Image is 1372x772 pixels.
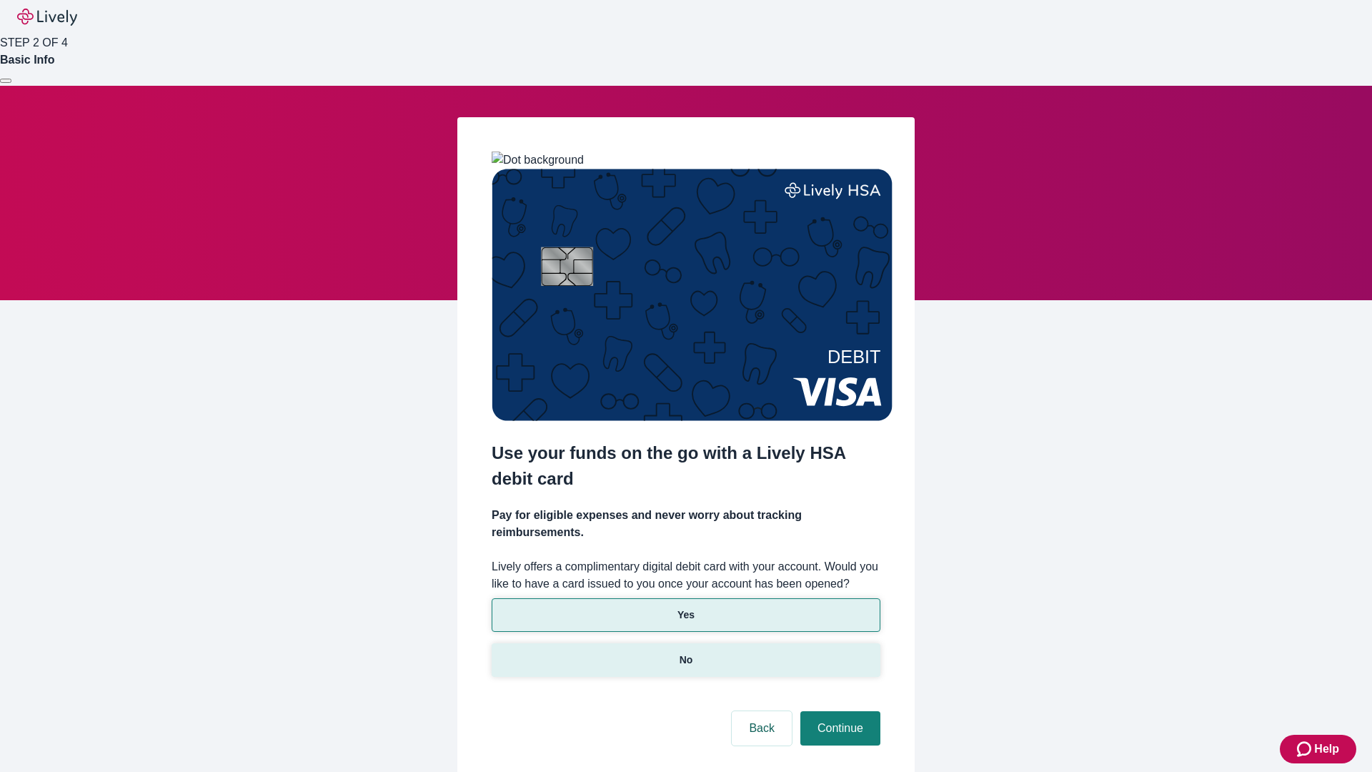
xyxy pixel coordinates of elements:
[1297,741,1314,758] svg: Zendesk support icon
[492,152,584,169] img: Dot background
[492,558,880,593] label: Lively offers a complimentary digital debit card with your account. Would you like to have a card...
[1280,735,1356,763] button: Zendesk support iconHelp
[1314,741,1339,758] span: Help
[492,598,880,632] button: Yes
[732,711,792,746] button: Back
[800,711,880,746] button: Continue
[677,608,695,623] p: Yes
[680,653,693,668] p: No
[492,507,880,541] h4: Pay for eligible expenses and never worry about tracking reimbursements.
[492,643,880,677] button: No
[492,169,893,421] img: Debit card
[492,440,880,492] h2: Use your funds on the go with a Lively HSA debit card
[17,9,77,26] img: Lively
